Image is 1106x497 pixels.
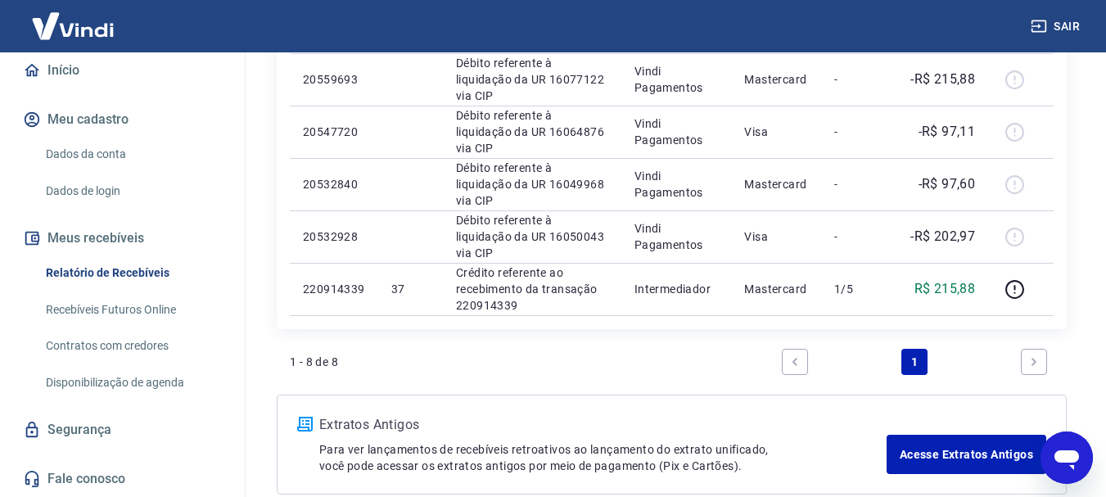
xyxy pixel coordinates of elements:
p: Vindi Pagamentos [634,168,719,201]
a: Contratos com credores [39,329,225,363]
a: Previous page [782,349,808,375]
p: Extratos Antigos [319,415,887,435]
p: 1 - 8 de 8 [290,354,338,370]
img: ícone [297,417,313,431]
p: 37 [391,281,430,297]
p: - [834,124,883,140]
p: Vindi Pagamentos [634,115,719,148]
p: Mastercard [744,281,808,297]
a: Início [20,52,225,88]
a: Next page [1021,349,1047,375]
p: Crédito referente ao recebimento da transação 220914339 [456,264,608,314]
ul: Pagination [775,342,1054,382]
p: 20559693 [303,71,365,88]
p: - [834,228,883,245]
button: Sair [1027,11,1086,42]
p: -R$ 202,97 [910,227,975,246]
p: Débito referente à liquidação da UR 16064876 via CIP [456,107,608,156]
p: -R$ 97,60 [919,174,976,194]
p: Intermediador [634,281,719,297]
p: Mastercard [744,71,808,88]
p: -R$ 97,11 [919,122,976,142]
p: Débito referente à liquidação da UR 16049968 via CIP [456,160,608,209]
p: Débito referente à liquidação da UR 16077122 via CIP [456,55,608,104]
iframe: Botão para abrir a janela de mensagens [1041,431,1093,484]
p: 20532840 [303,176,365,192]
a: Fale conosco [20,461,225,497]
p: 1/5 [834,281,883,297]
a: Relatório de Recebíveis [39,256,225,290]
a: Dados de login [39,174,225,208]
p: 20532928 [303,228,365,245]
p: Vindi Pagamentos [634,63,719,96]
button: Meus recebíveis [20,220,225,256]
p: Visa [744,228,808,245]
p: -R$ 215,88 [910,70,975,89]
p: Mastercard [744,176,808,192]
p: Débito referente à liquidação da UR 16050043 via CIP [456,212,608,261]
button: Meu cadastro [20,102,225,138]
a: Disponibilização de agenda [39,366,225,400]
p: 20547720 [303,124,365,140]
a: Recebíveis Futuros Online [39,293,225,327]
img: Vindi [20,1,126,51]
p: Vindi Pagamentos [634,220,719,253]
a: Segurança [20,412,225,448]
p: Para ver lançamentos de recebíveis retroativos ao lançamento do extrato unificado, você pode aces... [319,441,887,474]
p: - [834,176,883,192]
p: 220914339 [303,281,365,297]
p: - [834,71,883,88]
p: Visa [744,124,808,140]
a: Page 1 is your current page [901,349,928,375]
a: Dados da conta [39,138,225,171]
a: Acesse Extratos Antigos [887,435,1046,474]
p: R$ 215,88 [914,279,976,299]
